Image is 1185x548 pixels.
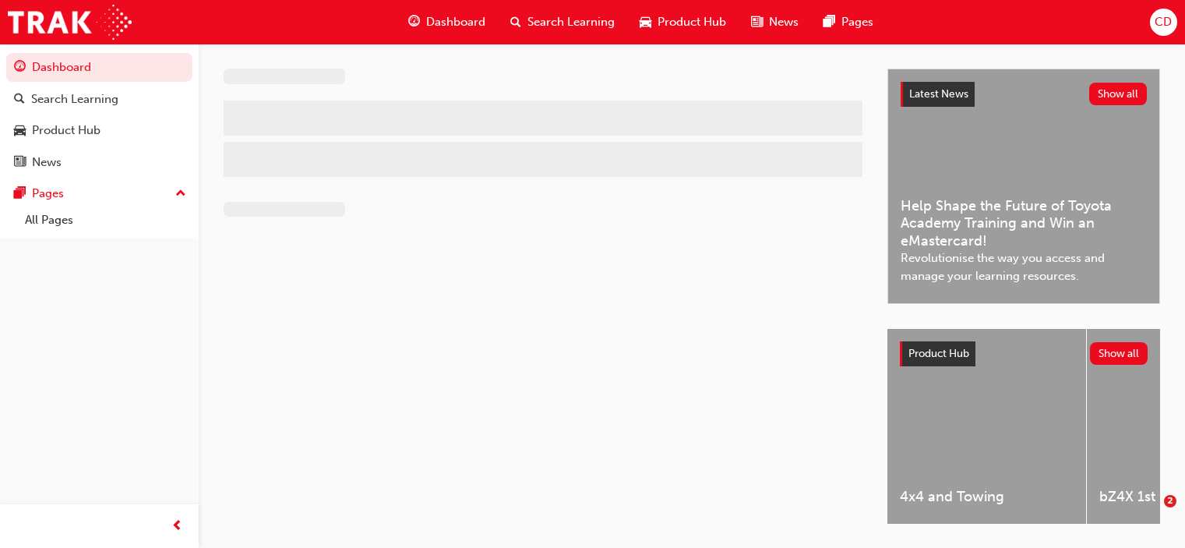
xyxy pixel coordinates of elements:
span: news-icon [751,12,763,32]
span: Product Hub [908,347,969,360]
a: Dashboard [6,53,192,82]
button: CD [1150,9,1177,36]
span: Help Shape the Future of Toyota Academy Training and Win an eMastercard! [901,197,1147,250]
span: Latest News [909,87,968,101]
div: Pages [32,185,64,203]
a: News [6,148,192,177]
a: Product Hub [6,116,192,145]
span: prev-icon [171,517,183,536]
span: car-icon [640,12,651,32]
img: Trak [8,5,132,40]
a: Product HubShow all [900,341,1148,366]
span: CD [1155,13,1172,31]
a: All Pages [19,208,192,232]
span: 2 [1164,495,1176,507]
a: search-iconSearch Learning [498,6,627,38]
a: car-iconProduct Hub [627,6,739,38]
span: Product Hub [658,13,726,31]
a: 4x4 and Towing [887,329,1086,524]
span: news-icon [14,156,26,170]
div: Search Learning [31,90,118,108]
a: news-iconNews [739,6,811,38]
span: Search Learning [527,13,615,31]
span: pages-icon [824,12,835,32]
span: search-icon [510,12,521,32]
span: News [769,13,799,31]
button: Pages [6,179,192,208]
button: Show all [1090,342,1148,365]
span: Pages [841,13,873,31]
a: Search Learning [6,85,192,114]
div: Product Hub [32,122,101,140]
button: Show all [1089,83,1148,105]
span: Dashboard [426,13,485,31]
div: News [32,154,62,171]
span: car-icon [14,124,26,138]
span: pages-icon [14,187,26,201]
button: DashboardSearch LearningProduct HubNews [6,50,192,179]
span: up-icon [175,184,186,204]
a: guage-iconDashboard [396,6,498,38]
a: pages-iconPages [811,6,886,38]
span: guage-icon [14,61,26,75]
span: guage-icon [408,12,420,32]
a: Latest NewsShow all [901,82,1147,107]
span: search-icon [14,93,25,107]
a: Latest NewsShow allHelp Shape the Future of Toyota Academy Training and Win an eMastercard!Revolu... [887,69,1160,304]
span: Revolutionise the way you access and manage your learning resources. [901,249,1147,285]
span: 4x4 and Towing [900,488,1074,506]
iframe: Intercom live chat [1132,495,1169,532]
